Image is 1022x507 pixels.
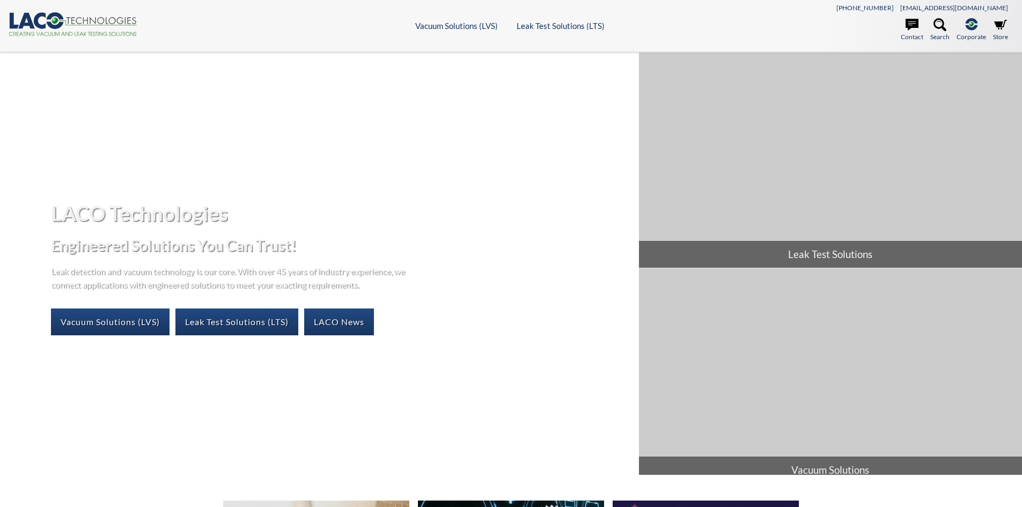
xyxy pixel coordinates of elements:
span: Leak Test Solutions [639,241,1022,268]
a: Vacuum Solutions (LVS) [51,308,170,335]
h2: Engineered Solutions You Can Trust! [51,236,630,255]
a: Store [993,18,1008,42]
a: Leak Test Solutions (LTS) [517,21,605,31]
a: Search [930,18,950,42]
p: Leak detection and vacuum technology is our core. With over 45 years of industry experience, we c... [51,264,410,291]
a: Vacuum Solutions (LVS) [415,21,498,31]
a: LACO News [304,308,374,335]
a: Leak Test Solutions (LTS) [175,308,298,335]
a: [EMAIL_ADDRESS][DOMAIN_NAME] [900,4,1008,12]
a: Contact [901,18,923,42]
a: Leak Test Solutions [639,53,1022,268]
a: [PHONE_NUMBER] [836,4,894,12]
a: Vacuum Solutions [639,268,1022,483]
span: Vacuum Solutions [639,457,1022,483]
h1: LACO Technologies [51,200,630,226]
span: Corporate [957,32,986,42]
